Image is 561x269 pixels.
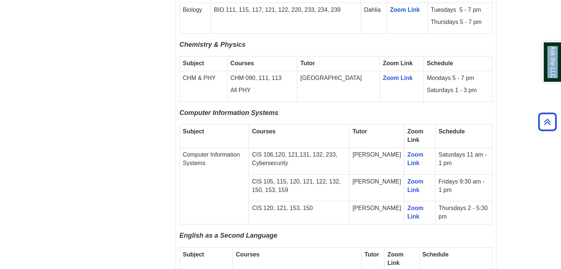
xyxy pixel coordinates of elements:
strong: Schedule [422,251,449,258]
p: CIS 105, 115, 120, 121, 122, 132, 150, 153, 159 [252,178,346,195]
strong: Schedule [439,128,465,134]
strong: Zoom Link [407,128,423,143]
strong: Courses [252,128,276,134]
a: Back to Top [536,117,559,127]
td: [PERSON_NAME] [349,201,404,224]
strong: Courses [231,60,254,66]
p: All PHY [231,86,294,95]
strong: Subject [183,128,204,134]
strong: Subject [183,60,204,66]
td: [PERSON_NAME] [349,148,404,175]
strong: Schedule [427,60,453,66]
td: Dahlia [361,3,387,34]
strong: Courses [236,251,259,258]
strong: Tutor [364,251,379,258]
a: Zoom Link [383,75,413,81]
td: Saturdays 11 am - 1 pm [435,148,492,175]
p: Tuesdays 5 - 7 pm [431,6,489,14]
span: English as a Second Language [180,232,277,239]
td: [GEOGRAPHIC_DATA] [297,71,380,102]
a: Zoom Link [407,178,423,193]
td: CIS 120, 121, 153, 150 [249,201,350,224]
a: Zoom Link [407,151,423,166]
a: Zoom Link [407,205,423,220]
strong: Zoom Link [387,251,404,266]
td: Fridays 9:30 am - 1 pm [435,174,492,201]
td: [PERSON_NAME] [349,174,404,201]
td: CHM & PHY [180,71,227,102]
p: CIS 106,120, 121,131, 132, 233, Cybersecurity [252,151,346,168]
td: BIO 111, 115, 117, 121, 122, 220, 233, 234, 239 [211,3,361,34]
p: CHM 090, 111, 113 [231,74,294,83]
td: Computer Information Systems [180,148,249,224]
a: Zoom Link [390,7,420,13]
span: Chemistry & Physics [180,41,246,48]
span: Computer Information Systems [180,109,278,116]
strong: Tutor [353,128,367,134]
strong: Tutor [300,60,315,66]
p: Saturdays 1 - 3 pm [427,86,489,95]
p: Mondays 5 - 7 pm [427,74,489,83]
td: Thursdays 2 - 5:30 pm [435,201,492,224]
strong: Zoom Link [383,60,413,66]
td: Biology [180,3,211,34]
p: Thursdays 5 - 7 pm [431,18,489,27]
strong: Subject [183,251,204,258]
